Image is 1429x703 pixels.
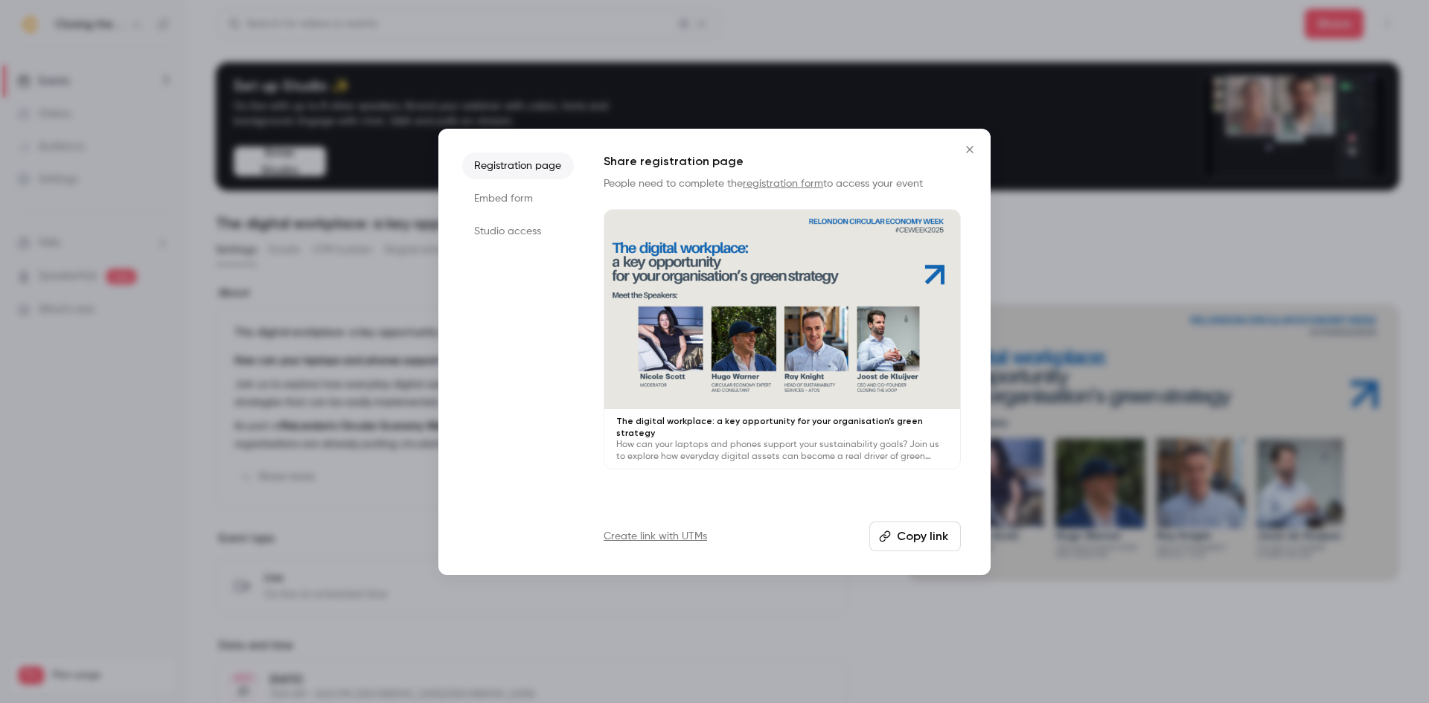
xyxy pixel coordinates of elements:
li: Registration page [462,153,574,179]
p: People need to complete the to access your event [604,176,961,191]
a: registration form [743,179,823,189]
li: Embed form [462,185,574,212]
p: How can your laptops and phones support your sustainability goals? Join us to explore how everyda... [616,439,948,463]
p: The digital workplace: a key opportunity for your organisation’s green strategy [616,415,948,439]
li: Studio access [462,218,574,245]
button: Close [955,135,985,164]
a: The digital workplace: a key opportunity for your organisation’s green strategyHow can your lapto... [604,209,961,470]
a: Create link with UTMs [604,529,707,544]
h1: Share registration page [604,153,961,170]
button: Copy link [869,521,961,551]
